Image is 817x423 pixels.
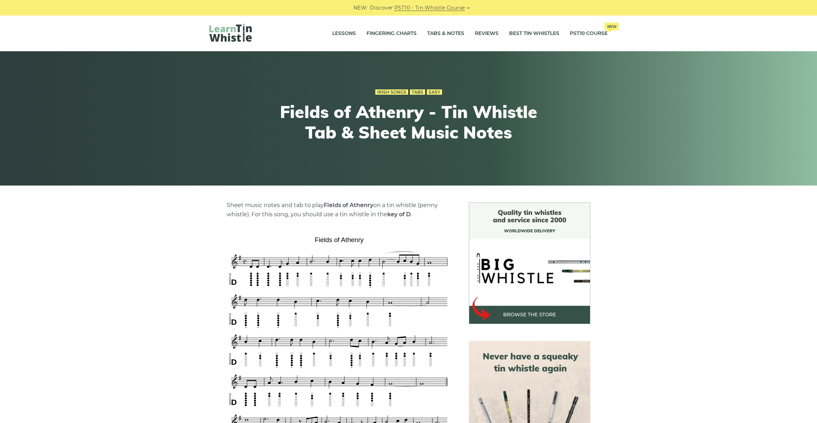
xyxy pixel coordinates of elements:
[227,201,452,219] p: Sheet music notes and tab to play on a tin whistle (penny whistle). For this song, you should use...
[366,25,417,42] a: Fingering Charts
[279,102,538,142] h1: Fields of Athenry - Tin Whistle Tab & Sheet Music Notes
[570,25,608,42] a: PST10 CourseNew
[410,89,425,95] a: Tabs
[469,202,590,324] img: BigWhistle Tin Whistle Store
[209,24,252,42] img: LearnTinWhistle.com
[375,89,408,95] a: Irish Songs
[509,25,559,42] a: Best Tin Whistles
[387,211,411,218] strong: key of D
[324,202,373,208] strong: Fields of Athenry
[427,25,464,42] a: Tabs & Notes
[475,25,499,42] a: Reviews
[427,89,442,95] a: Easy
[332,25,356,42] a: Lessons
[604,23,619,30] span: New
